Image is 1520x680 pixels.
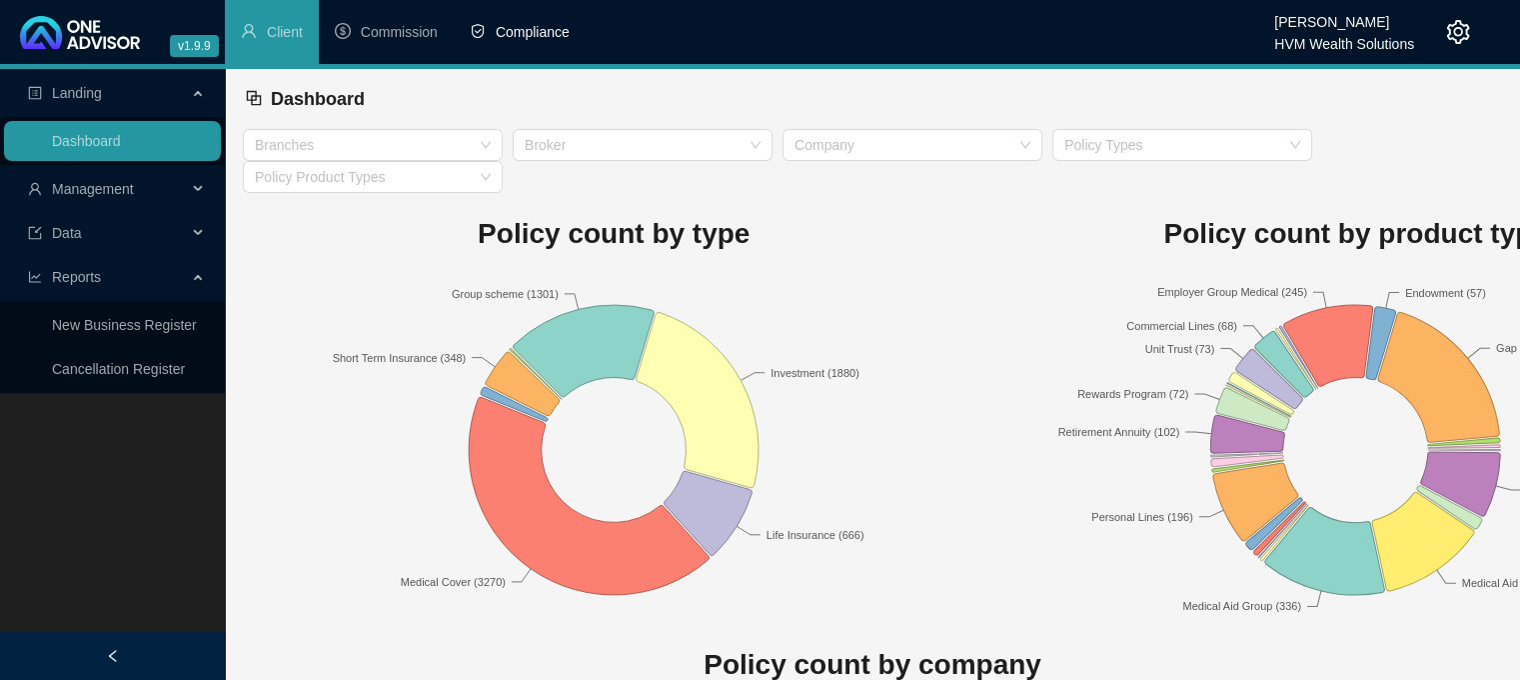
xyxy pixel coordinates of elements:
text: Employer Group Medical (245) [1157,286,1307,298]
text: Retirement Annuity (102) [1058,425,1180,437]
h1: Policy count by type [243,212,984,256]
span: Commission [361,24,438,40]
div: HVM Wealth Solutions [1274,27,1414,49]
text: Commercial Lines (68) [1127,319,1238,331]
span: left [106,649,120,663]
span: Landing [52,85,102,101]
span: v1.9.9 [170,35,219,57]
span: Management [52,181,134,197]
a: Cancellation Register [52,361,185,377]
text: Investment (1880) [770,366,859,378]
a: Dashboard [52,133,121,149]
div: [PERSON_NAME] [1274,5,1414,27]
text: Group scheme (1301) [452,287,559,299]
text: Endowment (57) [1405,286,1486,298]
a: New Business Register [52,317,197,333]
span: profile [28,86,42,100]
text: Medical Aid Group (336) [1183,600,1302,612]
span: setting [1446,20,1470,44]
text: Medical Cover (3270) [401,575,506,587]
span: Dashboard [271,89,365,109]
text: Life Insurance (666) [766,528,864,540]
span: block [245,89,263,107]
span: safety [470,23,486,39]
text: Short Term Insurance (348) [333,351,467,363]
span: import [28,226,42,240]
span: Reports [52,269,101,285]
span: Data [52,225,82,241]
span: Compliance [496,24,570,40]
img: 2df55531c6924b55f21c4cf5d4484680-logo-light.svg [20,16,140,49]
text: Rewards Program (72) [1077,387,1188,399]
span: user [241,23,257,39]
span: dollar [335,23,351,39]
text: Personal Lines (196) [1092,510,1194,522]
span: Client [267,24,303,40]
span: user [28,182,42,196]
text: Unit Trust (73) [1145,342,1215,354]
span: line-chart [28,270,42,284]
